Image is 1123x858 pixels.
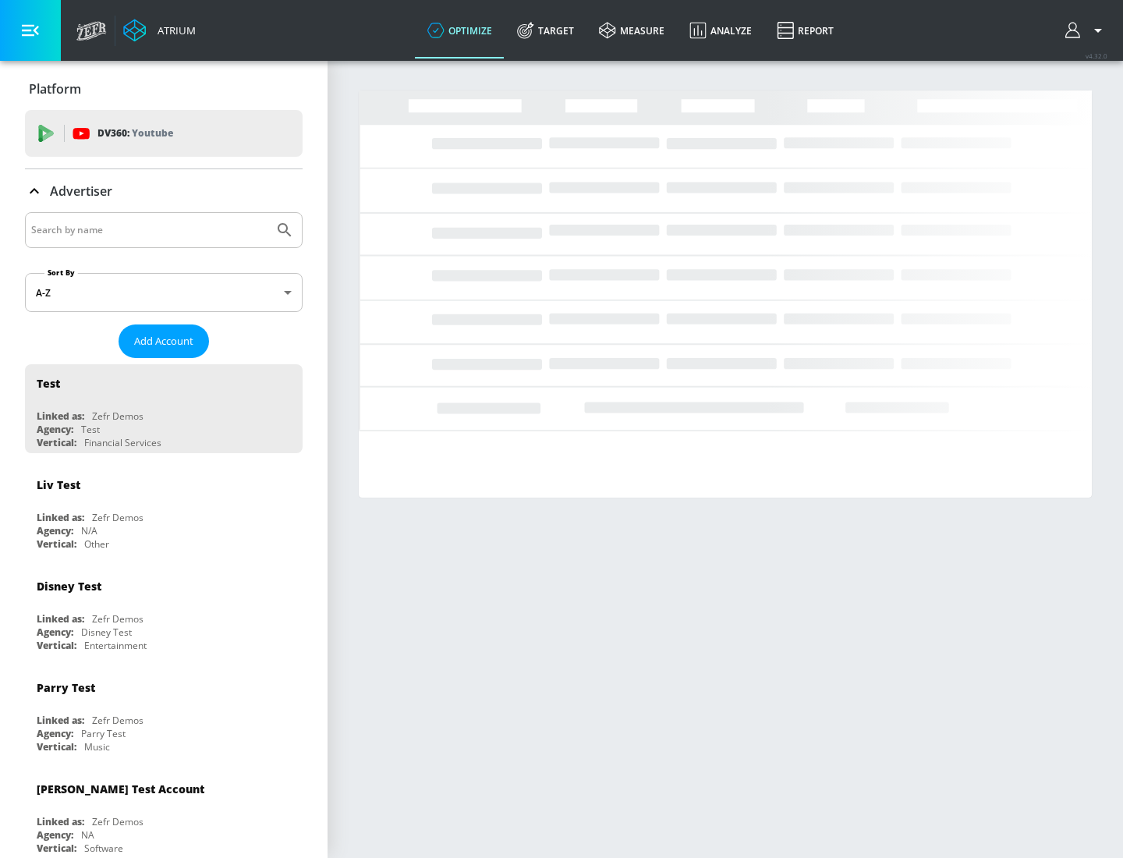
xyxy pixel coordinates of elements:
[37,714,84,727] div: Linked as:
[81,828,94,842] div: NA
[81,524,97,537] div: N/A
[25,67,303,111] div: Platform
[37,376,60,391] div: Test
[132,125,173,141] p: Youtube
[37,524,73,537] div: Agency:
[37,409,84,423] div: Linked as:
[92,511,143,524] div: Zefr Demos
[37,423,73,436] div: Agency:
[29,80,81,97] p: Platform
[97,125,173,142] p: DV360:
[25,364,303,453] div: TestLinked as:Zefr DemosAgency:TestVertical:Financial Services
[37,727,73,740] div: Agency:
[25,466,303,555] div: Liv TestLinked as:Zefr DemosAgency:N/AVertical:Other
[134,332,193,350] span: Add Account
[37,815,84,828] div: Linked as:
[25,110,303,157] div: DV360: Youtube
[25,567,303,656] div: Disney TestLinked as:Zefr DemosAgency:Disney TestVertical:Entertainment
[25,668,303,757] div: Parry TestLinked as:Zefr DemosAgency:Parry TestVertical:Music
[586,2,677,58] a: measure
[505,2,586,58] a: Target
[37,579,101,594] div: Disney Test
[81,727,126,740] div: Parry Test
[25,273,303,312] div: A-Z
[92,815,143,828] div: Zefr Demos
[37,639,76,652] div: Vertical:
[415,2,505,58] a: optimize
[92,714,143,727] div: Zefr Demos
[37,680,95,695] div: Parry Test
[119,324,209,358] button: Add Account
[1086,51,1107,60] span: v 4.32.0
[25,169,303,213] div: Advertiser
[151,23,196,37] div: Atrium
[677,2,764,58] a: Analyze
[37,436,76,449] div: Vertical:
[37,782,204,796] div: [PERSON_NAME] Test Account
[84,537,109,551] div: Other
[37,477,80,492] div: Liv Test
[37,740,76,753] div: Vertical:
[123,19,196,42] a: Atrium
[92,612,143,626] div: Zefr Demos
[50,183,112,200] p: Advertiser
[764,2,846,58] a: Report
[37,828,73,842] div: Agency:
[84,740,110,753] div: Music
[84,639,147,652] div: Entertainment
[81,626,132,639] div: Disney Test
[37,537,76,551] div: Vertical:
[37,842,76,855] div: Vertical:
[84,436,161,449] div: Financial Services
[31,220,267,240] input: Search by name
[92,409,143,423] div: Zefr Demos
[37,626,73,639] div: Agency:
[37,612,84,626] div: Linked as:
[37,511,84,524] div: Linked as:
[81,423,100,436] div: Test
[84,842,123,855] div: Software
[44,268,78,278] label: Sort By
